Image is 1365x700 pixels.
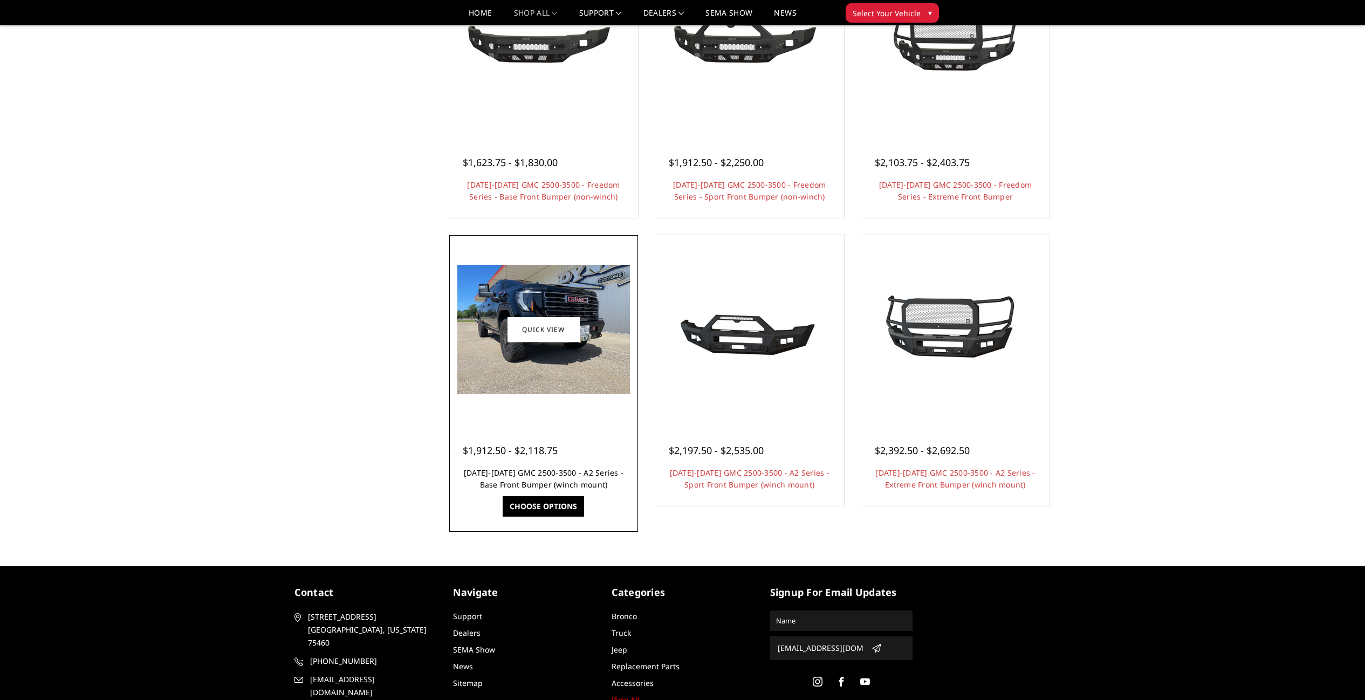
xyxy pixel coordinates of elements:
[772,612,911,629] input: Name
[643,9,684,25] a: Dealers
[669,444,764,457] span: $2,197.50 - $2,535.00
[612,585,754,600] h5: Categories
[612,628,631,638] a: Truck
[864,238,1047,421] a: 2024-2025 GMC 2500-3500 - A2 Series - Extreme Front Bumper (winch mount) 2024-2025 GMC 2500-3500 ...
[503,496,584,517] a: Choose Options
[770,585,913,600] h5: signup for email updates
[463,156,558,169] span: $1,623.75 - $1,830.00
[879,180,1032,202] a: [DATE]-[DATE] GMC 2500-3500 - Freedom Series - Extreme Front Bumper
[673,180,826,202] a: [DATE]-[DATE] GMC 2500-3500 - Freedom Series - Sport Front Bumper (non-winch)
[469,9,492,25] a: Home
[457,265,630,394] img: 2024-2025 GMC 2500-3500 - A2 Series - Base Front Bumper (winch mount)
[467,180,620,202] a: [DATE]-[DATE] GMC 2500-3500 - Freedom Series - Base Front Bumper (non-winch)
[294,585,437,600] h5: contact
[453,585,595,600] h5: Navigate
[928,7,932,18] span: ▾
[453,644,495,655] a: SEMA Show
[294,673,437,699] a: [EMAIL_ADDRESS][DOMAIN_NAME]
[452,238,635,421] a: 2024-2025 GMC 2500-3500 - A2 Series - Base Front Bumper (winch mount) 2024-2025 GMC 2500-3500 - A...
[514,9,558,25] a: shop all
[310,673,435,699] span: [EMAIL_ADDRESS][DOMAIN_NAME]
[658,238,841,421] a: 2024-2025 GMC 2500-3500 - A2 Series - Sport Front Bumper (winch mount) 2024-2025 GMC 2500-3500 - ...
[669,156,764,169] span: $1,912.50 - $2,250.00
[705,9,752,25] a: SEMA Show
[507,317,580,342] a: Quick view
[773,640,867,657] input: Email
[853,8,921,19] span: Select Your Vehicle
[453,678,483,688] a: Sitemap
[612,678,654,688] a: Accessories
[1311,648,1365,700] iframe: Chat Widget
[875,468,1035,490] a: [DATE]-[DATE] GMC 2500-3500 - A2 Series - Extreme Front Bumper (winch mount)
[464,468,623,490] a: [DATE]-[DATE] GMC 2500-3500 - A2 Series - Base Front Bumper (winch mount)
[308,610,433,649] span: [STREET_ADDRESS] [GEOGRAPHIC_DATA], [US_STATE] 75460
[453,611,482,621] a: Support
[774,9,796,25] a: News
[875,444,970,457] span: $2,392.50 - $2,692.50
[612,644,627,655] a: Jeep
[612,611,637,621] a: Bronco
[612,661,680,671] a: Replacement Parts
[579,9,622,25] a: Support
[846,3,939,23] button: Select Your Vehicle
[453,628,481,638] a: Dealers
[670,468,829,490] a: [DATE]-[DATE] GMC 2500-3500 - A2 Series - Sport Front Bumper (winch mount)
[463,444,558,457] span: $1,912.50 - $2,118.75
[875,156,970,169] span: $2,103.75 - $2,403.75
[310,655,435,668] span: [PHONE_NUMBER]
[294,655,437,668] a: [PHONE_NUMBER]
[453,661,473,671] a: News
